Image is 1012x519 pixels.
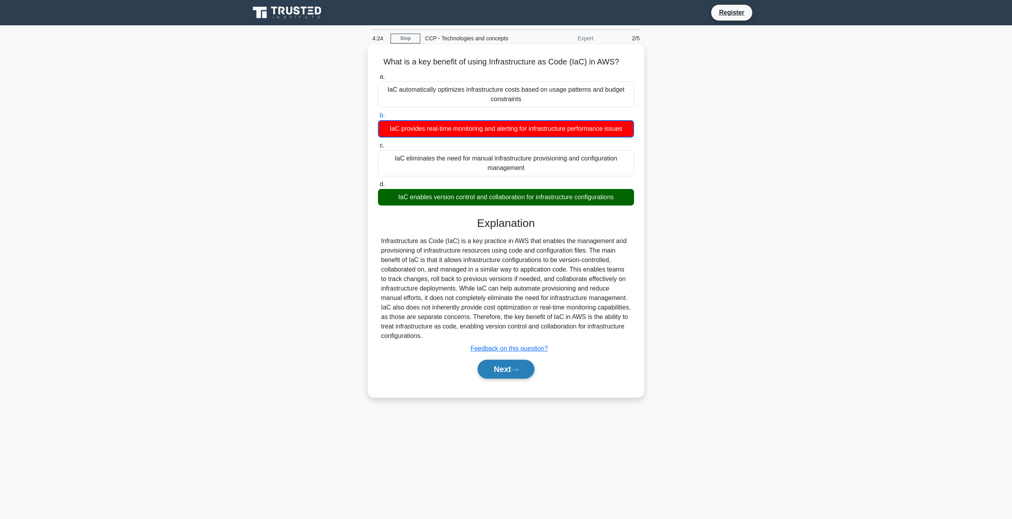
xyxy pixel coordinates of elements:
[379,142,384,149] span: c.
[378,81,634,108] div: IaC automatically optimizes infrastructure costs based on usage patterns and budget constraints
[379,112,385,119] span: b.
[368,30,391,46] div: 4:24
[598,30,644,46] div: 2/5
[378,120,634,138] div: IaC provides real-time monitoring and alerting for infrastructure performance issues
[714,8,749,17] a: Register
[379,181,385,187] span: d.
[377,57,635,67] h5: What is a key benefit of using Infrastructure as Code (IaC) in AWS?
[381,236,631,341] div: Infrastructure as Code (IaC) is a key practice in AWS that enables the management and provisionin...
[420,30,529,46] div: CCP - Technologies and concepts
[383,217,629,230] h3: Explanation
[470,345,548,352] a: Feedback on this question?
[378,150,634,176] div: IaC eliminates the need for manual infrastructure provisioning and configuration management
[529,30,598,46] div: Expert
[391,34,420,43] a: Stop
[478,360,534,379] button: Next
[378,189,634,206] div: IaC enables version control and collaboration for infrastructure configurations
[379,73,385,80] span: a.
